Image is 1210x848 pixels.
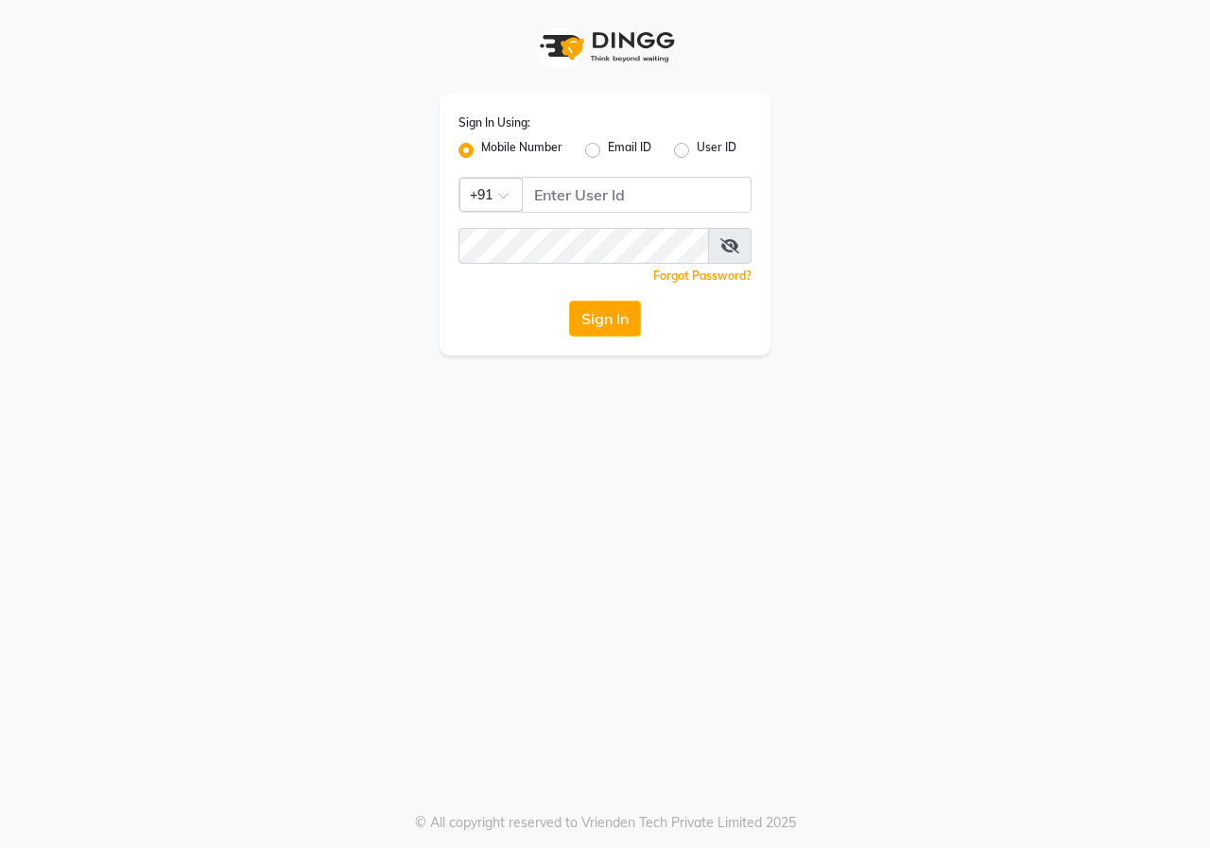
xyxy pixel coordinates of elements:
[653,268,752,283] a: Forgot Password?
[569,301,641,337] button: Sign In
[458,114,530,131] label: Sign In Using:
[529,19,681,75] img: logo1.svg
[697,139,736,162] label: User ID
[458,228,709,264] input: Username
[608,139,651,162] label: Email ID
[481,139,562,162] label: Mobile Number
[522,177,752,213] input: Username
